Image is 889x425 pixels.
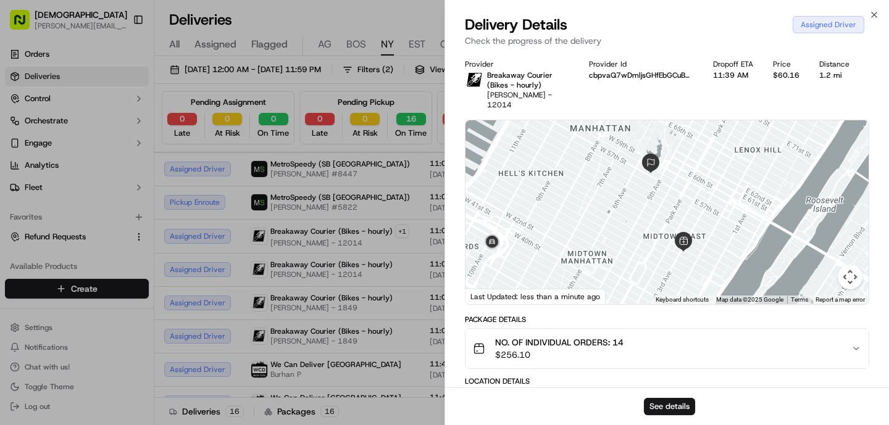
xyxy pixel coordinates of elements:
span: Map data ©2025 Google [716,296,783,303]
span: Pylon [123,209,149,218]
input: Got a question? Start typing here... [32,80,222,93]
div: 💻 [104,180,114,190]
div: We're available if you need us! [42,130,156,140]
span: Knowledge Base [25,179,94,191]
div: 1.2 mi [819,70,849,80]
a: 📗Knowledge Base [7,174,99,196]
button: NO. OF INDIVIDUAL ORDERS: 14$256.10 [465,329,869,368]
img: breakaway_couriers_logo.png [465,70,485,90]
p: Check the progress of the delivery [465,35,869,47]
a: Powered byPylon [87,208,149,218]
div: Distance [819,59,849,69]
div: 11:39 AM [713,70,753,80]
img: Google [469,288,509,304]
p: Welcome 👋 [12,49,225,69]
button: cbpvaQ7wDmljsGHfEbGCuBSn VWaISqo4wLvIvSZ10dqDI4vx [589,70,693,80]
p: Breakaway Courier (Bikes - hourly) [487,70,569,90]
span: Delivery Details [465,15,567,35]
button: Start new chat [210,122,225,136]
button: Keyboard shortcuts [656,295,709,304]
span: [PERSON_NAME] - 12014 [487,90,552,110]
div: Provider [465,59,569,69]
span: $256.10 [495,349,624,361]
button: Map camera controls [838,265,862,289]
img: Nash [12,12,37,37]
div: Price [773,59,799,69]
img: 1736555255976-a54dd68f-1ca7-489b-9aae-adbdc363a1c4 [12,118,35,140]
div: Location Details [465,376,869,386]
div: $60.16 [773,70,799,80]
div: Provider Id [589,59,693,69]
a: Report a map error [816,296,865,303]
a: Terms (opens in new tab) [791,296,808,303]
a: 💻API Documentation [99,174,203,196]
a: Open this area in Google Maps (opens a new window) [469,288,509,304]
span: NO. OF INDIVIDUAL ORDERS: 14 [495,336,624,349]
div: Start new chat [42,118,202,130]
div: Dropoff ETA [713,59,753,69]
span: API Documentation [117,179,198,191]
div: 📗 [12,180,22,190]
div: Package Details [465,315,869,324]
button: See details [644,398,695,415]
div: Last Updated: less than a minute ago [465,289,606,304]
